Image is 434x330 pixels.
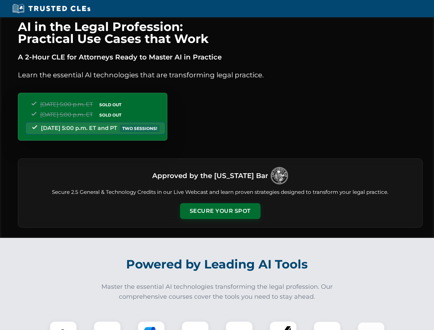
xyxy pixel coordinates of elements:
p: A 2-Hour CLE for Attorneys Ready to Master AI in Practice [18,52,423,63]
p: Master the essential AI technologies transforming the legal profession. Our comprehensive courses... [97,282,337,302]
span: [DATE] 5:00 p.m. ET [40,101,93,108]
p: Secure 2.5 General & Technology Credits in our Live Webcast and learn proven strategies designed ... [26,188,414,196]
h1: AI in the Legal Profession: Practical Use Cases that Work [18,21,423,45]
span: [DATE] 5:00 p.m. ET [40,111,93,118]
span: SOLD OUT [97,111,124,119]
img: Trusted CLEs [10,3,92,14]
button: Secure Your Spot [180,203,260,219]
span: SOLD OUT [97,101,124,108]
p: Learn the essential AI technologies that are transforming legal practice. [18,69,423,80]
h3: Approved by the [US_STATE] Bar [152,169,268,182]
img: Logo [271,167,288,184]
h2: Powered by Leading AI Tools [27,252,408,276]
